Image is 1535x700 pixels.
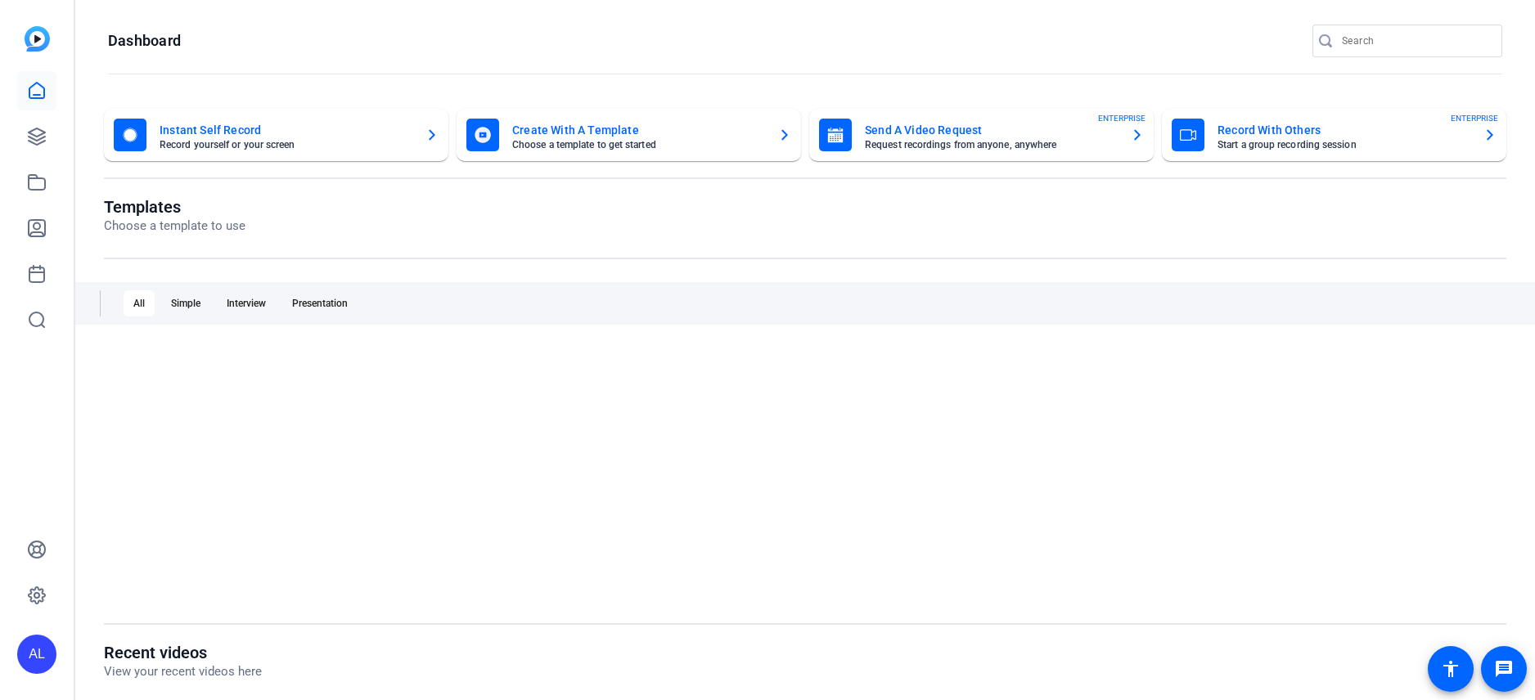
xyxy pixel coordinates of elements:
button: Record With OthersStart a group recording sessionENTERPRISE [1162,109,1506,161]
mat-card-title: Instant Self Record [160,120,412,140]
mat-card-title: Record With Others [1218,120,1470,140]
p: View your recent videos here [104,662,262,681]
button: Create With A TemplateChoose a template to get started [457,109,801,161]
div: Simple [161,290,210,316]
mat-card-title: Create With A Template [512,120,765,140]
mat-card-subtitle: Request recordings from anyone, anywhere [865,140,1118,150]
button: Send A Video RequestRequest recordings from anyone, anywhereENTERPRISE [809,109,1154,161]
div: All [124,290,155,316]
img: blue-gradient.svg [25,26,50,52]
mat-icon: accessibility [1441,659,1461,679]
div: AL [17,635,56,674]
h1: Dashboard [108,31,181,51]
h1: Recent videos [104,643,262,662]
div: Presentation [282,290,358,316]
mat-icon: message [1494,659,1514,679]
mat-card-subtitle: Record yourself or your screen [160,140,412,150]
span: ENTERPRISE [1451,112,1498,124]
mat-card-subtitle: Choose a template to get started [512,140,765,150]
mat-card-title: Send A Video Request [865,120,1118,140]
p: Choose a template to use [104,217,245,236]
button: Instant Self RecordRecord yourself or your screen [104,109,448,161]
h1: Templates [104,197,245,217]
span: ENTERPRISE [1098,112,1146,124]
input: Search [1342,31,1489,51]
mat-card-subtitle: Start a group recording session [1218,140,1470,150]
div: Interview [217,290,276,316]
